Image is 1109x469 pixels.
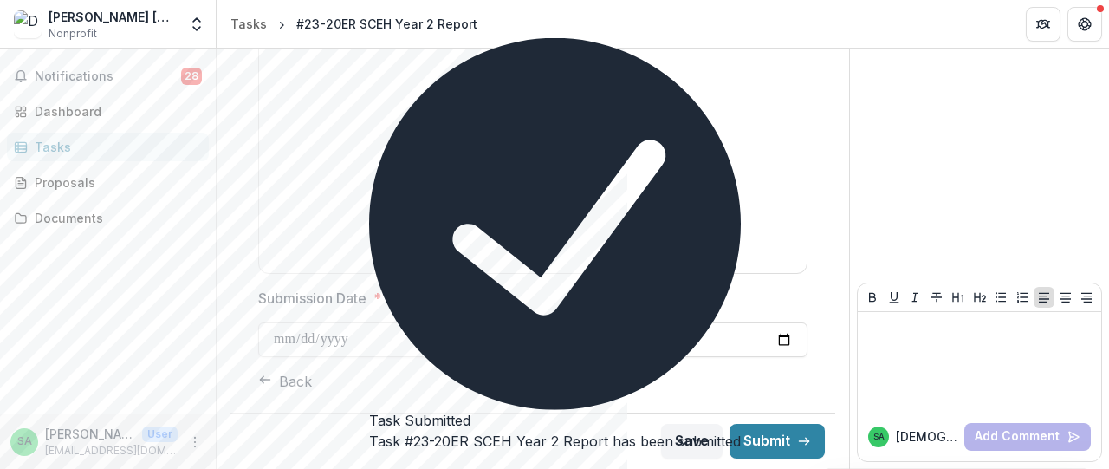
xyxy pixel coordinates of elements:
[258,288,366,309] p: Submission Date
[296,15,477,33] div: #23-20ER SCEH Year 2 Report
[990,287,1011,308] button: Bullet List
[35,138,195,156] div: Tasks
[7,97,209,126] a: Dashboard
[35,102,195,121] div: Dashboard
[185,7,209,42] button: Open entity switcher
[35,69,181,84] span: Notifications
[661,424,723,459] button: Save
[970,287,990,308] button: Heading 2
[730,424,825,459] button: Submit
[884,287,905,308] button: Underline
[17,436,32,447] div: Sunita Arora
[896,427,957,446] p: [DEMOGRAPHIC_DATA] A
[185,432,205,453] button: More
[1055,287,1076,308] button: Align Center
[258,371,312,392] button: Back
[14,10,42,38] img: Dr. Shroff's Charity Eye Hospital
[7,62,209,90] button: Notifications28
[45,425,135,443] p: [PERSON_NAME]
[964,423,1091,451] button: Add Comment
[230,15,267,33] div: Tasks
[1034,287,1054,308] button: Align Left
[1012,287,1033,308] button: Ordered List
[7,133,209,161] a: Tasks
[45,443,178,459] p: [EMAIL_ADDRESS][DOMAIN_NAME]
[905,287,925,308] button: Italicize
[1026,7,1060,42] button: Partners
[1076,287,1097,308] button: Align Right
[873,433,885,441] div: Sunita Arora
[7,204,209,232] a: Documents
[926,287,947,308] button: Strike
[7,168,209,197] a: Proposals
[224,11,484,36] nav: breadcrumb
[181,68,202,85] span: 28
[1067,7,1102,42] button: Get Help
[49,26,97,42] span: Nonprofit
[35,209,195,227] div: Documents
[224,11,274,36] a: Tasks
[49,8,178,26] div: [PERSON_NAME] [GEOGRAPHIC_DATA]
[948,287,969,308] button: Heading 1
[35,173,195,192] div: Proposals
[862,287,883,308] button: Bold
[142,427,178,442] p: User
